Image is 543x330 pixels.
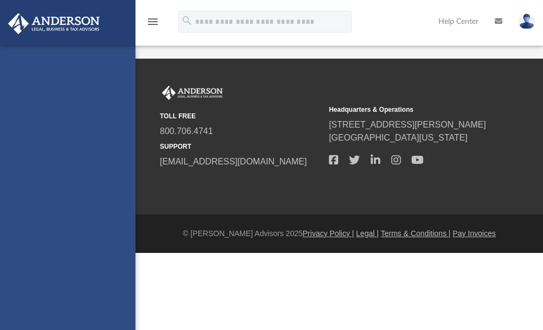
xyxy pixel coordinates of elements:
img: Anderson Advisors Platinum Portal [5,13,103,34]
a: 800.706.4741 [160,126,213,136]
i: menu [146,15,159,28]
a: [EMAIL_ADDRESS][DOMAIN_NAME] [160,157,307,166]
small: SUPPORT [160,142,321,151]
a: menu [146,21,159,28]
div: © [PERSON_NAME] Advisors 2025 [135,228,543,239]
img: User Pic [519,14,535,29]
a: [STREET_ADDRESS][PERSON_NAME] [329,120,486,129]
a: Terms & Conditions | [381,229,451,238]
i: search [181,15,193,27]
a: [GEOGRAPHIC_DATA][US_STATE] [329,133,468,142]
small: TOLL FREE [160,111,321,121]
a: Privacy Policy | [303,229,354,238]
a: Legal | [356,229,379,238]
a: Pay Invoices [452,229,495,238]
img: Anderson Advisors Platinum Portal [160,86,225,100]
small: Headquarters & Operations [329,105,490,115]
